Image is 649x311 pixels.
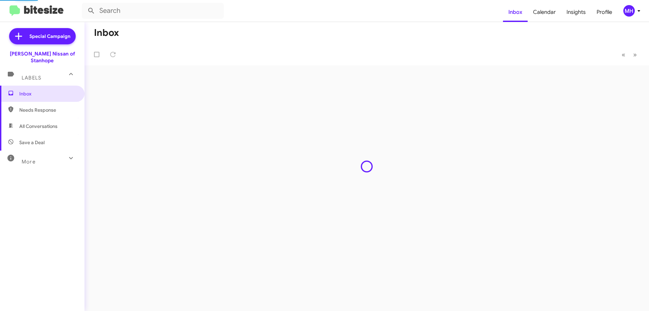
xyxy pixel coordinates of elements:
nav: Page navigation example [618,48,641,62]
span: All Conversations [19,123,57,130]
h1: Inbox [94,27,119,38]
div: MH [623,5,635,17]
input: Search [82,3,224,19]
a: Profile [591,2,618,22]
span: Special Campaign [29,33,70,40]
span: Labels [22,75,41,81]
span: » [633,50,637,59]
a: Calendar [528,2,561,22]
button: MH [618,5,642,17]
span: Save a Deal [19,139,45,146]
a: Inbox [503,2,528,22]
span: « [622,50,625,59]
button: Next [629,48,641,62]
span: Needs Response [19,107,77,113]
span: More [22,159,35,165]
a: Insights [561,2,591,22]
span: Inbox [19,90,77,97]
button: Previous [618,48,629,62]
a: Special Campaign [9,28,76,44]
